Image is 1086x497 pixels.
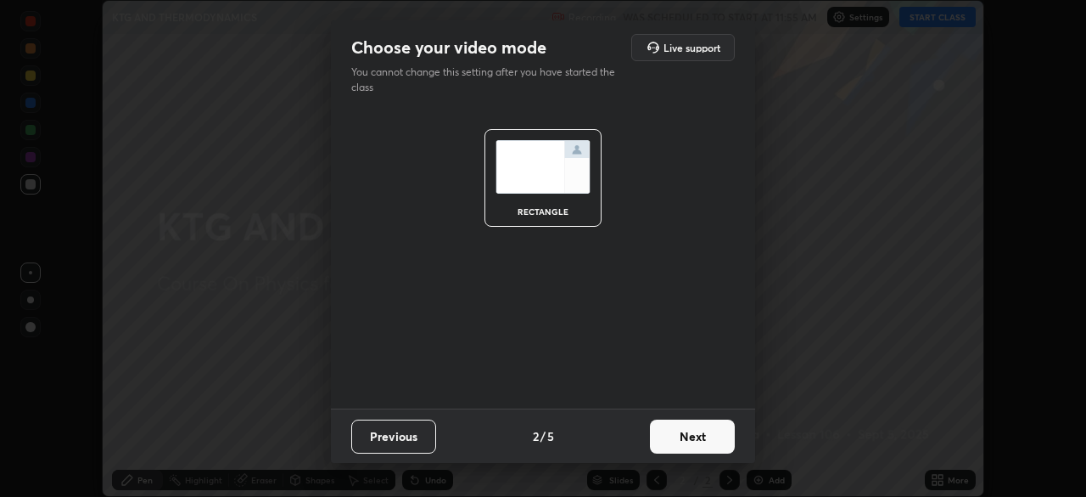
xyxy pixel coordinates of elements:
[547,427,554,445] h4: 5
[650,420,735,454] button: Next
[351,420,436,454] button: Previous
[533,427,539,445] h4: 2
[351,65,626,95] p: You cannot change this setting after you have started the class
[509,207,577,216] div: rectangle
[351,37,546,59] h2: Choose your video mode
[663,42,720,53] h5: Live support
[495,140,591,194] img: normalScreenIcon.ae25ed63.svg
[540,427,546,445] h4: /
